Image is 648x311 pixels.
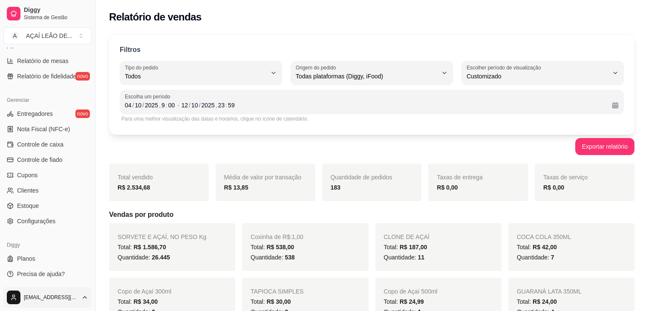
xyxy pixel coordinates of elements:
[575,138,634,155] button: Exportar relatório
[26,32,72,40] div: AÇAÍ LEÃO DE ...
[134,101,142,109] div: mês, Data inicial,
[125,93,619,100] span: Escolha um período
[224,184,248,191] strong: R$ 13,85
[3,122,92,136] a: Nota Fiscal (NFC-e)
[125,100,176,110] div: Data inicial
[118,174,153,181] span: Total vendido
[3,287,92,308] button: [EMAIL_ADDRESS][DOMAIN_NAME]
[17,254,35,263] span: Planos
[177,100,179,110] span: -
[331,174,392,181] span: Quantidade de pedidos
[384,244,427,251] span: Total:
[291,61,453,85] button: Origem do pedidoTodas plataformas (Diggy, iFood)
[384,288,438,295] span: Copo de Açaí 500ml
[215,101,218,109] div: ,
[24,14,88,21] span: Sistema de Gestão
[11,32,19,40] span: A
[517,233,571,240] span: COCA COLA 350ML
[517,244,557,251] span: Total:
[3,138,92,151] a: Controle de caixa
[133,244,166,251] span: R$ 1.586,70
[118,254,170,261] span: Quantidade:
[17,155,63,164] span: Controle de fiado
[3,69,92,83] a: Relatório de fidelidadenovo
[251,298,291,305] span: Total:
[141,101,145,109] div: /
[285,254,294,261] span: 538
[251,288,303,295] span: TAPIOCA SIMPLES
[331,184,340,191] strong: 183
[3,214,92,228] a: Configurações
[17,109,53,118] span: Entregadores
[24,6,88,14] span: Diggy
[3,184,92,197] a: Clientes
[24,294,78,301] span: [EMAIL_ADDRESS][DOMAIN_NAME]
[384,233,429,240] span: CLONE DE AÇAÍ
[543,184,564,191] strong: R$ 0,00
[225,101,228,109] div: :
[3,153,92,167] a: Controle de fiado
[121,115,622,122] div: Para uma melhor visualização das datas e horários, clique no ícone de calendário.
[400,298,424,305] span: R$ 24,99
[118,184,150,191] strong: R$ 2.534,68
[118,288,171,295] span: Copo de Açaí 300ml
[3,93,92,107] div: Gerenciar
[3,199,92,213] a: Estoque
[251,233,303,240] span: Coxinha de R$:1,00
[158,101,161,109] div: ,
[109,10,202,24] h2: Relatório de vendas
[227,101,236,109] div: minuto, Data final,
[608,98,622,112] button: Calendário
[3,252,92,265] a: Planos
[543,174,588,181] span: Taxas de serviço
[17,217,55,225] span: Configurações
[118,233,206,240] span: SORVETE E AÇAÍ, NO PESO Kg
[17,140,63,149] span: Controle de caixa
[118,244,166,251] span: Total:
[267,298,291,305] span: R$ 30,00
[517,254,554,261] span: Quantidade:
[437,184,458,191] strong: R$ 0,00
[437,174,482,181] span: Taxas de entrega
[17,125,70,133] span: Nota Fiscal (NFC-e)
[224,174,301,181] span: Média de valor por transação
[198,101,202,109] div: /
[165,101,168,109] div: :
[384,298,424,305] span: Total:
[152,254,170,261] span: 26.445
[201,101,216,109] div: ano, Data final,
[190,101,199,109] div: mês, Data final,
[181,101,189,109] div: dia, Data final,
[251,254,295,261] span: Quantidade:
[133,298,158,305] span: R$ 34,00
[161,101,166,109] div: hora, Data inicial,
[461,61,624,85] button: Escolher período de visualizaçãoCustomizado
[167,101,176,109] div: minuto, Data inicial,
[3,238,92,252] div: Diggy
[144,101,159,109] div: ano, Data inicial,
[132,101,135,109] div: /
[17,202,39,210] span: Estoque
[124,101,132,109] div: dia, Data inicial,
[551,254,554,261] span: 7
[467,64,544,71] label: Escolher período de visualização
[400,244,427,251] span: R$ 187,00
[118,298,158,305] span: Total:
[120,45,141,55] p: Filtros
[517,298,557,305] span: Total:
[517,288,582,295] span: GUARANÁ LATA 350ML
[296,64,339,71] label: Origem do pedido
[109,210,634,220] h5: Vendas por produto
[533,298,557,305] span: R$ 24,00
[17,57,69,65] span: Relatório de mesas
[3,168,92,182] a: Cupons
[188,101,191,109] div: /
[120,61,282,85] button: Tipo do pedidoTodos
[296,72,438,81] span: Todas plataformas (Diggy, iFood)
[125,64,161,71] label: Tipo do pedido
[3,3,92,24] a: DiggySistema de Gestão
[251,244,294,251] span: Total:
[125,72,267,81] span: Todos
[17,270,65,278] span: Precisa de ajuda?
[3,54,92,68] a: Relatório de mesas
